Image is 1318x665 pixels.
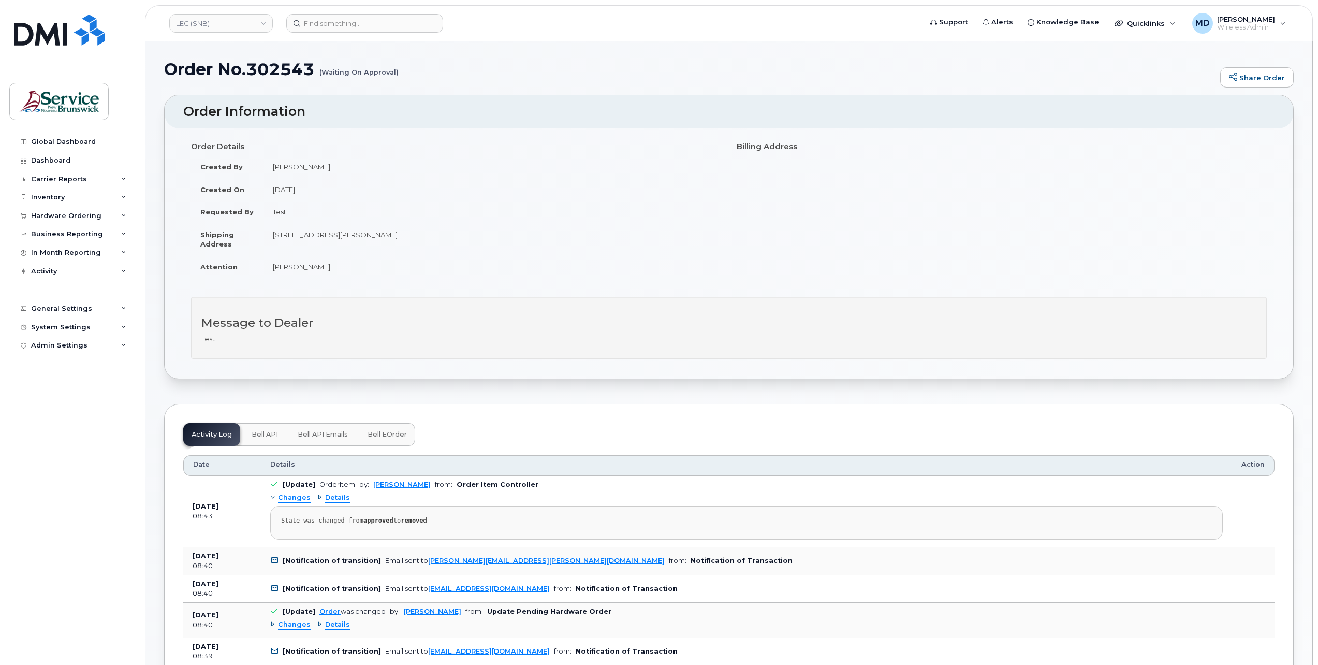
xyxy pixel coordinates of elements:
div: 08:40 [193,561,252,571]
div: Email sent to [385,585,550,592]
a: Share Order [1220,67,1294,88]
div: 08:43 [193,512,252,521]
b: [DATE] [193,611,218,619]
b: [DATE] [193,580,218,588]
span: from: [465,608,483,615]
div: Email sent to [385,557,665,565]
td: [PERSON_NAME] [263,255,721,278]
b: [Notification of transition] [283,557,381,565]
span: from: [435,481,452,488]
div: was changed [319,608,386,615]
h1: Order No.302543 [164,60,1215,78]
span: by: [390,608,400,615]
td: Test [263,200,721,223]
a: [PERSON_NAME] [404,608,461,615]
div: Email sent to [385,647,550,655]
span: Details [270,460,295,469]
td: [PERSON_NAME] [263,155,721,178]
strong: removed [401,517,427,524]
strong: Created By [200,163,243,171]
span: Bell eOrder [368,430,407,439]
span: from: [554,647,572,655]
td: [STREET_ADDRESS][PERSON_NAME] [263,223,721,255]
strong: Created On [200,185,244,194]
h4: Order Details [191,142,721,151]
h4: Billing Address [737,142,1267,151]
div: 08:40 [193,589,252,598]
a: Order [319,608,341,615]
th: Action [1232,455,1275,476]
span: Details [325,620,350,630]
b: [Update] [283,481,315,488]
b: Notification of Transaction [576,585,678,592]
div: OrderItem [319,481,355,488]
span: by: [359,481,369,488]
strong: Attention [200,263,238,271]
div: 08:39 [193,652,252,661]
b: [Notification of transition] [283,647,381,655]
span: Details [325,493,350,503]
span: Bell API Emails [298,430,348,439]
span: Changes [278,493,311,503]
span: Changes [278,620,311,630]
b: [Update] [283,608,315,615]
b: Notification of Transaction [691,557,793,565]
div: State was changed from to [281,517,1212,525]
a: [PERSON_NAME] [373,481,431,488]
small: (Waiting On Approval) [319,60,399,76]
h3: Message to Dealer [201,316,1256,329]
b: [DATE] [193,643,218,650]
h2: Order Information [183,105,1275,119]
td: [DATE] [263,178,721,201]
b: Notification of Transaction [576,647,678,655]
a: [PERSON_NAME][EMAIL_ADDRESS][PERSON_NAME][DOMAIN_NAME] [428,557,665,565]
b: [DATE] [193,502,218,510]
b: Order Item Controller [457,481,538,488]
a: [EMAIL_ADDRESS][DOMAIN_NAME] [428,585,550,592]
a: [EMAIL_ADDRESS][DOMAIN_NAME] [428,647,550,655]
b: [Notification of transition] [283,585,381,592]
strong: Shipping Address [200,230,234,249]
strong: Requested By [200,208,254,216]
div: 08:40 [193,620,252,630]
span: from: [554,585,572,592]
p: Test [201,334,1256,344]
span: from: [669,557,686,565]
span: Bell API [252,430,278,439]
b: Update Pending Hardware Order [487,608,611,615]
strong: approved [363,517,393,524]
b: [DATE] [193,552,218,560]
span: Date [193,460,210,469]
